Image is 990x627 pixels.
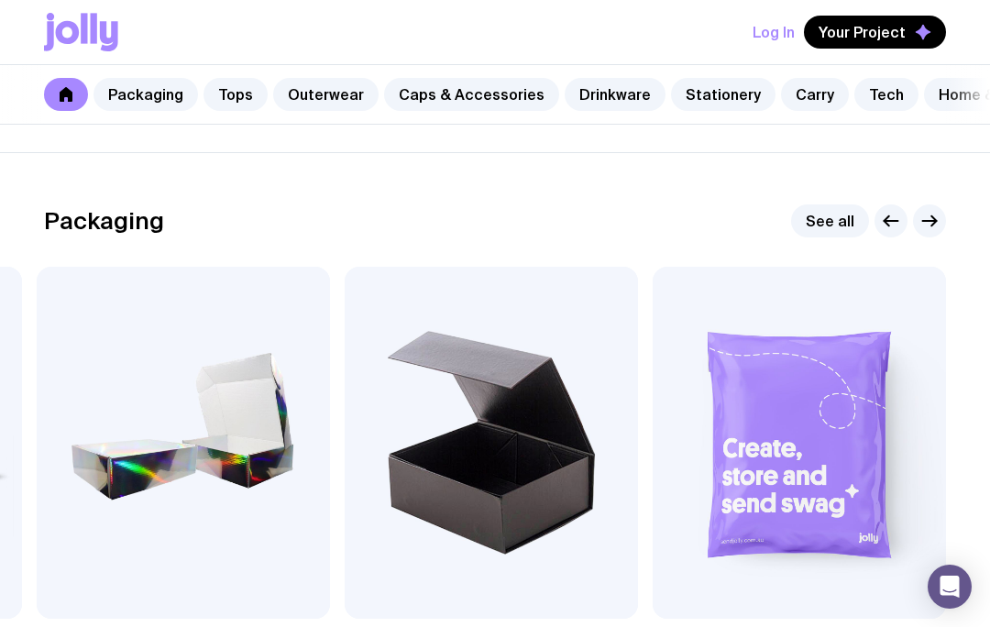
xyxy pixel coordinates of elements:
span: Your Project [819,23,906,41]
a: Tops [203,78,268,111]
button: Your Project [804,16,946,49]
button: Log In [753,16,795,49]
a: See all [791,204,869,237]
a: Caps & Accessories [384,78,559,111]
a: Carry [781,78,849,111]
a: Stationery [671,78,775,111]
a: Packaging [93,78,198,111]
a: Outerwear [273,78,379,111]
div: Open Intercom Messenger [928,565,972,609]
a: Drinkware [565,78,665,111]
h2: Packaging [44,207,164,235]
a: Tech [854,78,918,111]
